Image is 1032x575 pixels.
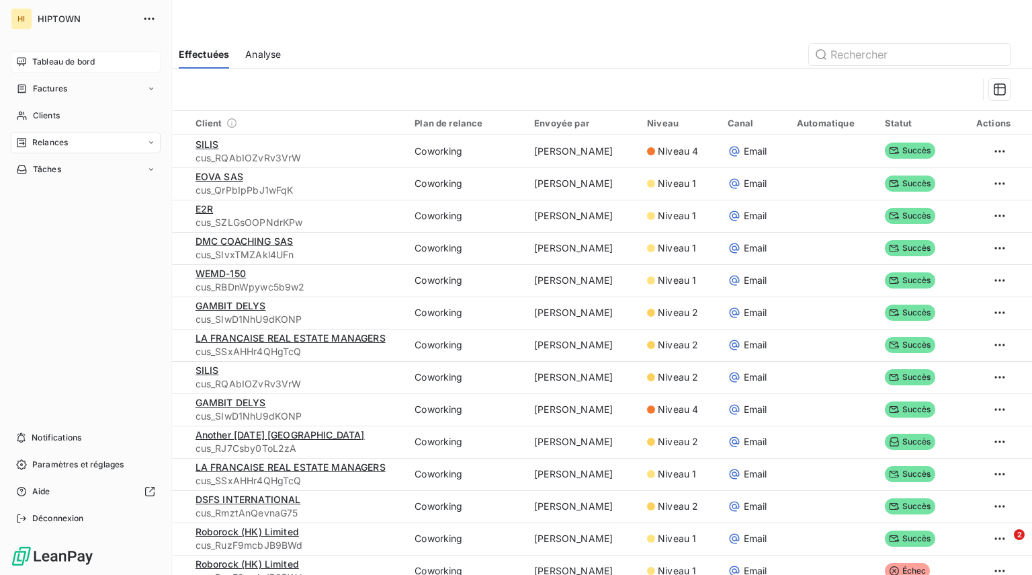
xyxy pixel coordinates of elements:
span: GAMBIT DELYS [196,397,266,408]
span: Email [744,435,767,449]
td: [PERSON_NAME] [526,264,639,297]
span: Niveau 2 [658,338,698,352]
span: Succès [885,401,935,418]
div: Automatique [797,118,869,128]
td: Coworking [406,297,526,329]
span: Déconnexion [32,512,84,525]
span: Analyse [245,48,281,61]
span: Email [744,241,767,255]
td: Coworking [406,329,526,361]
img: Logo LeanPay [11,545,94,567]
span: 2 [1014,529,1025,540]
span: Succès [885,208,935,224]
a: Relances [11,132,161,153]
span: Niveau 1 [658,241,696,255]
span: Client [196,118,222,128]
div: Niveau [647,118,711,128]
span: cus_RQAbIOZvRv3VrW [196,151,399,165]
td: Coworking [406,523,526,555]
span: Succès [885,176,935,192]
span: cus_RBDnWpywc5b9w2 [196,280,399,294]
span: Niveau 4 [658,145,698,158]
span: Succès [885,369,935,385]
span: Email [744,371,767,384]
td: [PERSON_NAME] [526,200,639,232]
div: Plan de relance [415,118,518,128]
td: [PERSON_NAME] [526,393,639,426]
span: Niveau 2 [658,500,698,513]
span: Niveau 1 [658,532,696,545]
span: cus_SIwD1NhU9dKONP [196,313,399,326]
span: HIPTOWN [38,13,134,24]
span: cus_SZLGsOOPNdrKPw [196,216,399,229]
td: [PERSON_NAME] [526,232,639,264]
span: Another [DATE] [GEOGRAPHIC_DATA] [196,429,365,440]
span: Succès [885,240,935,256]
td: Coworking [406,232,526,264]
span: Succès [885,337,935,353]
span: LA FRANCAISE REAL ESTATE MANAGERS [196,332,386,344]
div: Canal [728,118,781,128]
td: [PERSON_NAME] [526,329,639,361]
span: cus_QrPbIpPbJ1wFqK [196,184,399,197]
span: cus_SSxAHHr4QHgTcQ [196,474,399,488]
span: Succès [885,498,935,514]
span: Succès [885,434,935,450]
td: [PERSON_NAME] [526,361,639,393]
span: DMC COACHING SAS [196,235,293,247]
span: Email [744,177,767,190]
td: [PERSON_NAME] [526,135,639,167]
span: Succès [885,272,935,289]
span: Paramètres et réglages [32,459,124,471]
div: Statut [885,118,948,128]
span: Email [744,306,767,319]
td: [PERSON_NAME] [526,297,639,329]
span: Email [744,209,767,223]
span: Niveau 1 [658,274,696,287]
span: WEMD-150 [196,268,246,279]
div: Actions [964,118,1010,128]
span: Roborock (HK) Limited [196,558,299,570]
span: cus_SSxAHHr4QHgTcQ [196,345,399,358]
td: Coworking [406,135,526,167]
td: Coworking [406,361,526,393]
span: Email [744,274,767,287]
span: EOVA SAS [196,171,243,182]
span: Aide [32,486,50,498]
span: Email [744,145,767,158]
td: Coworking [406,200,526,232]
td: [PERSON_NAME] [526,523,639,555]
span: Relances [32,137,68,149]
span: Succès [885,305,935,321]
span: GAMBIT DELYS [196,300,266,311]
span: Niveau 2 [658,435,698,449]
span: E2R [196,203,213,215]
span: SILIS [196,365,219,376]
td: Coworking [406,167,526,200]
span: LA FRANCAISE REAL ESTATE MANAGERS [196,461,386,473]
span: Niveau 1 [658,209,696,223]
span: cus_RuzF9mcbJB9BWd [196,539,399,552]
input: Rechercher [809,44,1010,65]
span: Notifications [32,432,81,444]
span: Succès [885,143,935,159]
span: Succès [885,531,935,547]
a: Clients [11,105,161,126]
span: Succès [885,466,935,482]
span: Email [744,532,767,545]
a: Tableau de bord [11,51,161,73]
a: Aide [11,481,161,502]
td: [PERSON_NAME] [526,167,639,200]
td: Coworking [406,264,526,297]
span: cus_SIvxTMZAkl4UFn [196,248,399,262]
span: Factures [33,83,67,95]
span: cus_RQAbIOZvRv3VrW [196,377,399,391]
span: Email [744,338,767,352]
td: Coworking [406,393,526,426]
a: Paramètres et réglages [11,454,161,475]
a: Factures [11,78,161,100]
td: Coworking [406,426,526,458]
td: Coworking [406,458,526,490]
span: Roborock (HK) Limited [196,526,299,537]
span: Email [744,467,767,481]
